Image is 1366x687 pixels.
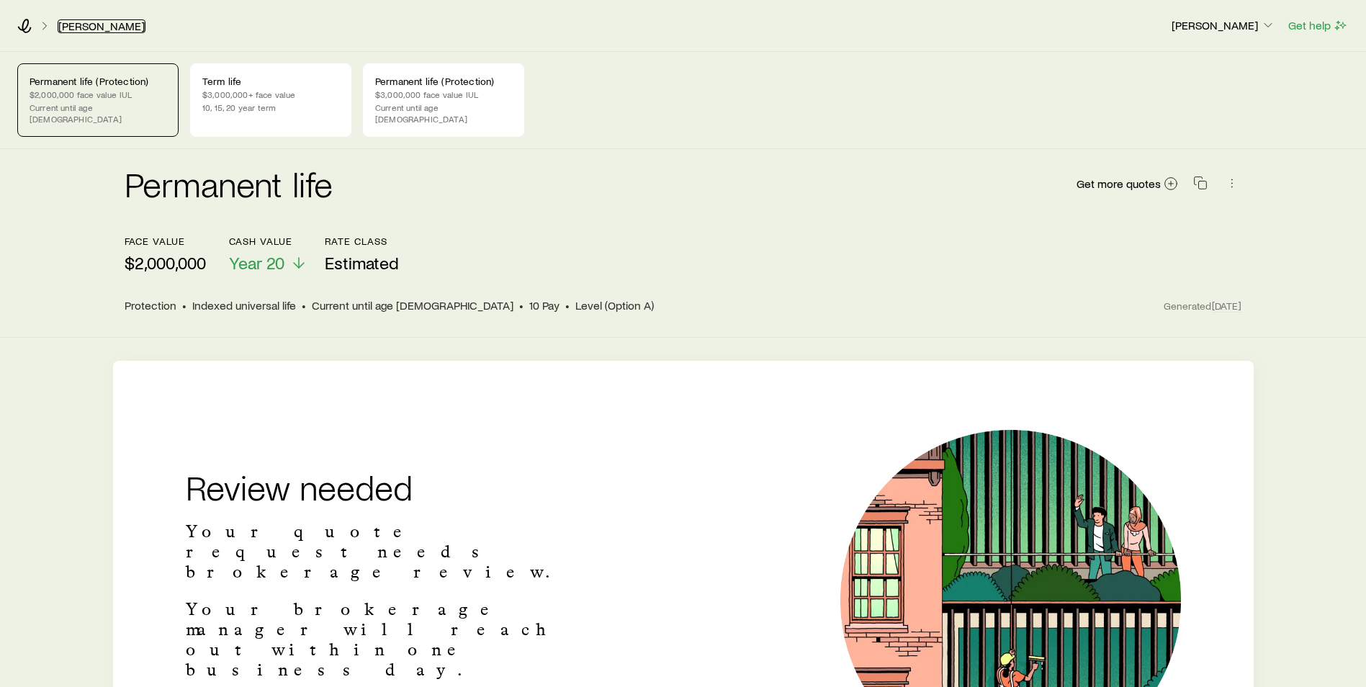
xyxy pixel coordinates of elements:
button: [PERSON_NAME] [1171,17,1276,35]
p: Permanent life (Protection) [30,76,166,87]
p: $2,000,000 [125,253,206,273]
a: Get more quotes [1076,176,1179,192]
span: Indexed universal life [192,298,296,313]
span: Current until age [DEMOGRAPHIC_DATA] [312,298,513,313]
span: Estimated [325,253,399,273]
span: Generated [1164,300,1241,313]
span: Level (Option A) [575,298,654,313]
a: Term life$3,000,000+ face value10, 15, 20 year term [190,63,351,137]
p: [PERSON_NAME] [1172,18,1275,32]
button: Get help [1288,17,1349,34]
span: [DATE] [1212,300,1242,313]
p: Term life [202,76,339,87]
h2: Permanent life [125,166,333,201]
p: face value [125,235,206,247]
p: $3,000,000 face value IUL [375,89,512,100]
span: • [182,298,187,313]
p: Cash Value [229,235,307,247]
p: Your brokerage manager will reach out within one business day. [186,599,599,680]
span: • [565,298,570,313]
p: Rate Class [325,235,399,247]
p: Your quote request needs brokerage review. [186,521,599,582]
button: Cash ValueYear 20 [229,235,307,274]
span: Protection [125,298,176,313]
p: $2,000,000 face value IUL [30,89,166,100]
span: • [519,298,524,313]
a: Permanent life (Protection)$3,000,000 face value IULCurrent until age [DEMOGRAPHIC_DATA] [363,63,524,137]
p: Permanent life (Protection) [375,76,512,87]
span: Year 20 [229,253,284,273]
p: $3,000,000+ face value [202,89,339,100]
span: 10 Pay [529,298,560,313]
p: 10, 15, 20 year term [202,102,339,113]
span: Get more quotes [1077,178,1161,189]
button: Rate ClassEstimated [325,235,399,274]
p: Current until age [DEMOGRAPHIC_DATA] [375,102,512,125]
span: • [302,298,306,313]
a: [PERSON_NAME] [58,19,145,33]
p: Current until age [DEMOGRAPHIC_DATA] [30,102,166,125]
a: Permanent life (Protection)$2,000,000 face value IULCurrent until age [DEMOGRAPHIC_DATA] [17,63,179,137]
h2: Review needed [186,470,599,504]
